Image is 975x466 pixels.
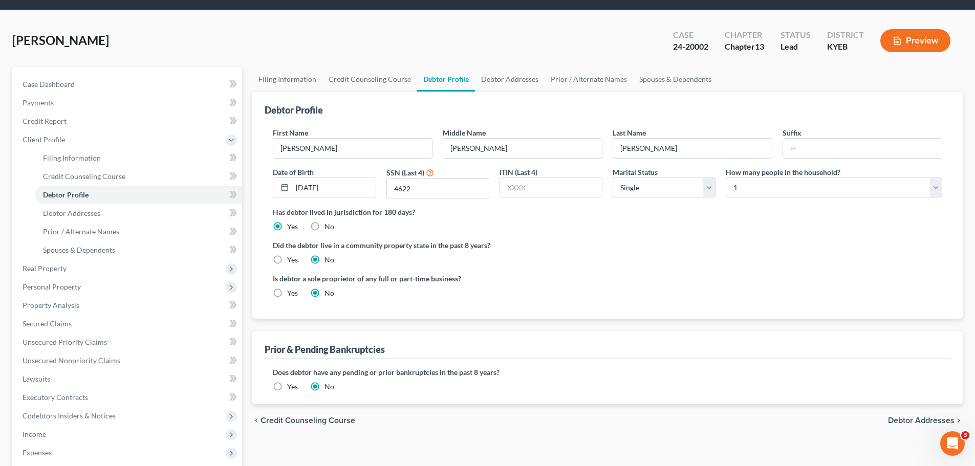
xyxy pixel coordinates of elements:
div: 24-20002 [673,41,708,53]
span: Filing Information [43,153,101,162]
input: MM/DD/YYYY [292,178,375,197]
input: XXXX [500,178,602,197]
label: Yes [287,288,298,298]
a: Debtor Addresses [35,204,242,223]
div: Status [781,29,811,41]
span: Executory Contracts [23,393,88,402]
div: Chapter [725,41,764,53]
span: Unsecured Priority Claims [23,338,107,346]
a: Credit Counseling Course [322,67,417,92]
i: chevron_right [955,416,963,425]
input: XXXX [387,179,489,198]
a: Credit Report [14,112,242,130]
label: SSN (Last 4) [386,167,424,178]
span: Property Analysis [23,301,79,309]
input: -- [783,139,942,158]
label: First Name [273,127,308,138]
span: Credit Counseling Course [43,172,125,181]
a: Unsecured Priority Claims [14,333,242,351]
label: No [324,382,334,392]
label: Yes [287,382,298,392]
a: Case Dashboard [14,75,242,94]
span: Codebtors Insiders & Notices [23,411,116,420]
a: Filing Information [35,149,242,167]
label: Date of Birth [273,167,314,177]
label: No [324,255,334,265]
a: Credit Counseling Course [35,167,242,186]
input: -- [273,139,432,158]
label: Does debtor have any pending or prior bankruptcies in the past 8 years? [273,367,942,378]
div: Prior & Pending Bankruptcies [265,343,385,356]
a: Executory Contracts [14,388,242,407]
label: Last Name [613,127,646,138]
label: Suffix [783,127,801,138]
a: Debtor Profile [35,186,242,204]
span: Lawsuits [23,374,50,383]
div: KYEB [827,41,864,53]
label: Is debtor a sole proprietor of any full or part-time business? [273,273,602,284]
span: [PERSON_NAME] [12,33,109,48]
span: Personal Property [23,282,81,291]
span: Debtor Addresses [888,416,955,425]
label: How many people in the household? [726,167,840,177]
span: Debtor Profile [43,190,89,199]
label: Marital Status [613,167,658,177]
div: Chapter [725,29,764,41]
a: Property Analysis [14,296,242,315]
span: Credit Counseling Course [261,416,355,425]
span: Credit Report [23,117,67,125]
span: Debtor Addresses [43,209,100,217]
span: Income [23,430,46,438]
span: Payments [23,98,54,107]
span: Secured Claims [23,319,72,328]
a: Prior / Alternate Names [545,67,633,92]
div: Case [673,29,708,41]
button: Preview [880,29,950,52]
span: Case Dashboard [23,80,75,88]
span: Client Profile [23,135,65,144]
a: Payments [14,94,242,112]
i: chevron_left [252,416,261,425]
a: Lawsuits [14,370,242,388]
label: Did the debtor live in a community property state in the past 8 years? [273,240,942,251]
a: Spouses & Dependents [35,241,242,259]
span: Prior / Alternate Names [43,227,119,236]
iframe: Intercom live chat [940,431,965,456]
button: Debtor Addresses chevron_right [888,416,963,425]
a: Prior / Alternate Names [35,223,242,241]
label: Yes [287,255,298,265]
a: Debtor Addresses [475,67,545,92]
a: Spouses & Dependents [633,67,718,92]
label: No [324,221,334,232]
label: Yes [287,221,298,232]
div: Debtor Profile [265,104,323,116]
button: chevron_left Credit Counseling Course [252,416,355,425]
label: ITIN (Last 4) [500,167,537,177]
span: Real Property [23,264,67,273]
div: District [827,29,864,41]
input: -- [613,139,772,158]
a: Unsecured Nonpriority Claims [14,351,242,370]
a: Debtor Profile [417,67,475,92]
span: Unsecured Nonpriority Claims [23,356,120,365]
label: Middle Name [443,127,486,138]
span: 13 [755,41,764,51]
a: Secured Claims [14,315,242,333]
a: Filing Information [252,67,322,92]
span: Expenses [23,448,52,457]
input: M.I [443,139,602,158]
label: No [324,288,334,298]
span: 3 [961,431,969,439]
span: Spouses & Dependents [43,246,115,254]
div: Lead [781,41,811,53]
label: Has debtor lived in jurisdiction for 180 days? [273,207,942,217]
